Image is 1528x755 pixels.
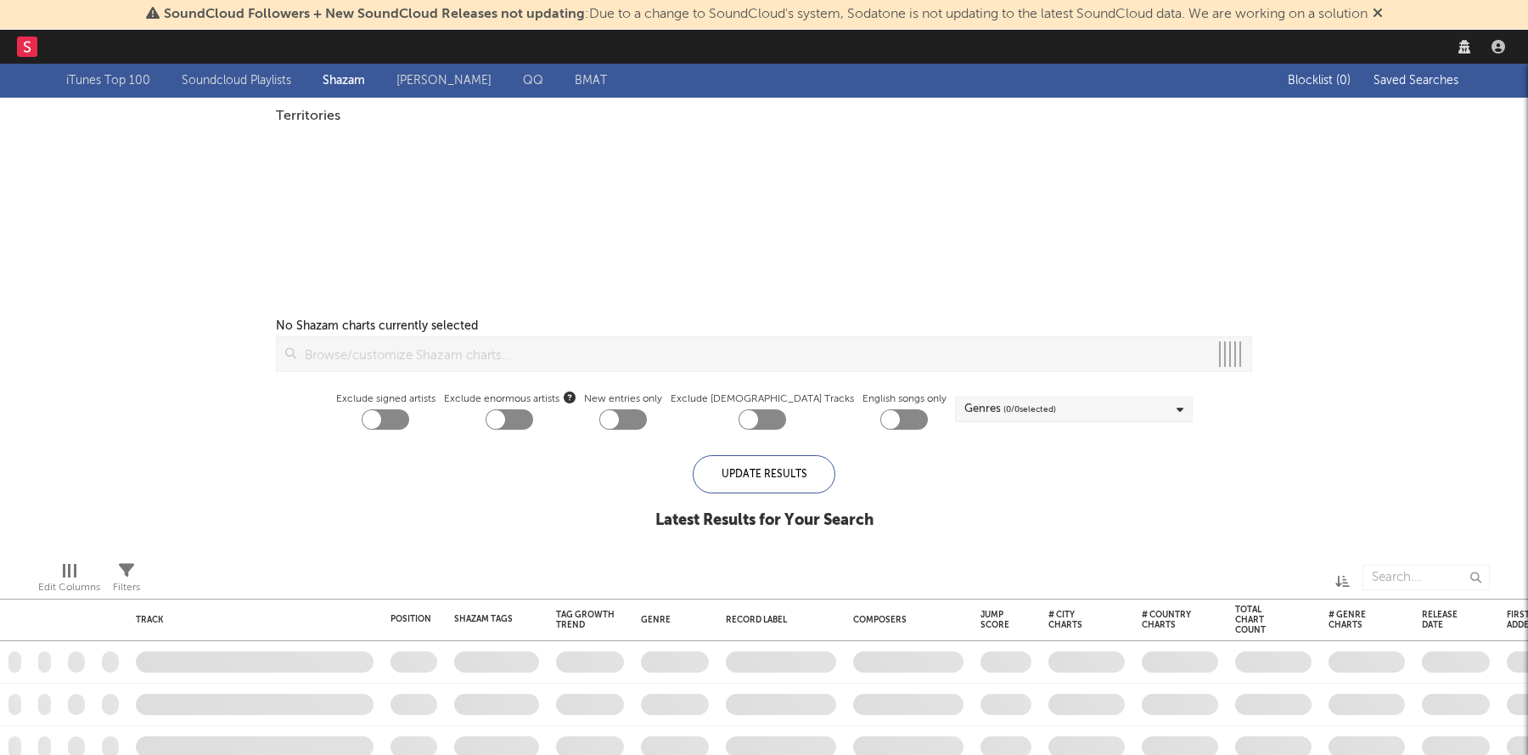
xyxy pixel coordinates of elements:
span: Dismiss [1373,8,1383,21]
label: English songs only [862,389,947,409]
a: iTunes Top 100 [66,70,150,91]
div: Position [390,614,431,624]
span: ( 0 / 0 selected) [1003,399,1056,420]
div: Edit Columns [38,556,100,606]
a: BMAT [575,70,607,91]
label: Exclude [DEMOGRAPHIC_DATA] Tracks [671,389,854,409]
button: Saved Searches [1368,74,1462,87]
div: # Genre Charts [1329,610,1379,630]
div: Release Date [1422,610,1464,630]
div: Latest Results for Your Search [655,510,874,531]
span: Saved Searches [1374,75,1462,87]
div: Composers [853,615,955,625]
span: ( 0 ) [1336,75,1351,87]
div: Genres [964,399,1056,420]
div: Total Chart Count [1235,605,1286,635]
div: Territories [276,106,1252,127]
label: New entries only [584,389,662,409]
button: Exclude enormous artists [564,389,576,405]
div: # City Charts [1048,610,1099,630]
a: QQ [523,70,543,91]
span: : Due to a change to SoundCloud's system, Sodatone is not updating to the latest SoundCloud data.... [164,8,1368,21]
span: SoundCloud Followers + New SoundCloud Releases not updating [164,8,585,21]
div: Edit Columns [38,578,100,598]
div: Jump Score [980,610,1009,630]
div: Tag Growth Trend [556,610,615,630]
div: Shazam Tags [454,614,514,624]
div: No Shazam charts currently selected [276,316,478,336]
label: Exclude signed artists [336,389,435,409]
div: Update Results [693,455,835,493]
input: Browse/customize Shazam charts... [296,337,1209,371]
span: Exclude enormous artists [444,389,576,409]
a: [PERSON_NAME] [396,70,492,91]
input: Search... [1362,565,1490,590]
a: Soundcloud Playlists [182,70,291,91]
div: Genre [641,615,700,625]
div: # Country Charts [1142,610,1193,630]
div: Track [136,615,365,625]
span: Blocklist [1288,75,1351,87]
div: Filters [113,556,140,606]
div: Filters [113,578,140,598]
div: Record Label [726,615,828,625]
